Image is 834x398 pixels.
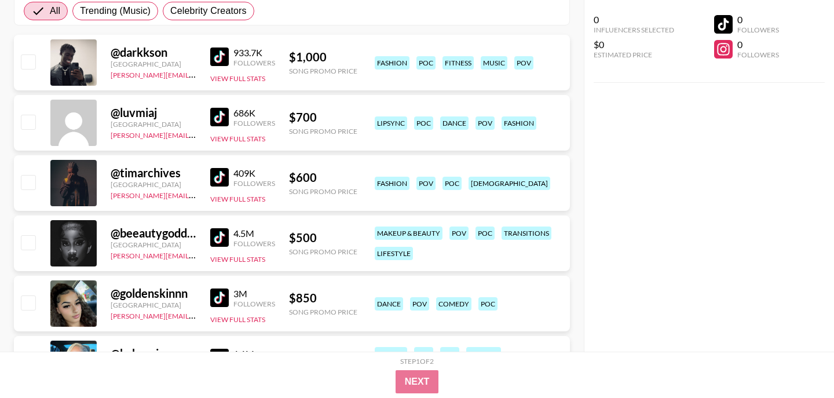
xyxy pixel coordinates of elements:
[375,177,409,190] div: fashion
[481,56,507,70] div: music
[289,170,357,185] div: $ 600
[210,108,229,126] img: TikTok
[414,347,433,360] div: poc
[111,45,196,60] div: @ darkkson
[466,347,501,360] div: fashion
[375,116,407,130] div: lipsync
[233,288,275,300] div: 3M
[111,240,196,249] div: [GEOGRAPHIC_DATA]
[170,4,247,18] span: Celebrity Creators
[111,301,196,309] div: [GEOGRAPHIC_DATA]
[375,56,409,70] div: fashion
[111,105,196,120] div: @ luvmiaj
[210,74,265,83] button: View Full Stats
[233,167,275,179] div: 409K
[436,297,471,311] div: comedy
[514,56,533,70] div: pov
[416,177,436,190] div: pov
[375,297,403,311] div: dance
[440,347,459,360] div: pov
[776,340,820,384] iframe: Drift Widget Chat Controller
[111,166,196,180] div: @ timarchives
[416,56,436,70] div: poc
[502,227,551,240] div: transitions
[442,56,474,70] div: fitness
[449,227,469,240] div: pov
[210,168,229,187] img: TikTok
[210,349,229,367] img: TikTok
[396,370,439,393] button: Next
[737,39,779,50] div: 0
[289,127,357,136] div: Song Promo Price
[233,179,275,188] div: Followers
[289,308,357,316] div: Song Promo Price
[50,4,60,18] span: All
[289,110,357,125] div: $ 700
[233,119,275,127] div: Followers
[210,228,229,247] img: TikTok
[210,255,265,264] button: View Full Stats
[442,177,462,190] div: poc
[737,25,779,34] div: Followers
[111,286,196,301] div: @ goldenskinnn
[594,50,674,59] div: Estimated Price
[233,348,275,360] div: 1.1M
[210,48,229,66] img: TikTok
[111,249,282,260] a: [PERSON_NAME][EMAIL_ADDRESS][DOMAIN_NAME]
[410,297,429,311] div: pov
[233,228,275,239] div: 4.5M
[210,195,265,203] button: View Full Stats
[210,134,265,143] button: View Full Stats
[414,116,433,130] div: poc
[111,129,282,140] a: [PERSON_NAME][EMAIL_ADDRESS][DOMAIN_NAME]
[475,116,495,130] div: pov
[289,50,357,64] div: $ 1,000
[440,116,469,130] div: dance
[289,67,357,75] div: Song Promo Price
[111,346,196,361] div: @ babyyrinaa
[375,347,407,360] div: lipsync
[233,47,275,59] div: 933.7K
[111,309,282,320] a: [PERSON_NAME][EMAIL_ADDRESS][DOMAIN_NAME]
[80,4,151,18] span: Trending (Music)
[233,300,275,308] div: Followers
[233,59,275,67] div: Followers
[475,227,495,240] div: poc
[233,107,275,119] div: 686K
[737,14,779,25] div: 0
[289,291,357,305] div: $ 850
[400,357,434,366] div: Step 1 of 2
[469,177,550,190] div: [DEMOGRAPHIC_DATA]
[111,60,196,68] div: [GEOGRAPHIC_DATA]
[478,297,498,311] div: poc
[111,226,196,240] div: @ beeautygoddess
[737,50,779,59] div: Followers
[111,180,196,189] div: [GEOGRAPHIC_DATA]
[594,14,674,25] div: 0
[210,289,229,307] img: TikTok
[289,351,357,366] div: $ 800
[111,120,196,129] div: [GEOGRAPHIC_DATA]
[289,187,357,196] div: Song Promo Price
[502,116,536,130] div: fashion
[594,39,674,50] div: $0
[111,68,282,79] a: [PERSON_NAME][EMAIL_ADDRESS][DOMAIN_NAME]
[289,231,357,245] div: $ 500
[289,247,357,256] div: Song Promo Price
[375,227,442,240] div: makeup & beauty
[111,189,282,200] a: [PERSON_NAME][EMAIL_ADDRESS][DOMAIN_NAME]
[375,247,413,260] div: lifestyle
[210,315,265,324] button: View Full Stats
[594,25,674,34] div: Influencers Selected
[233,239,275,248] div: Followers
